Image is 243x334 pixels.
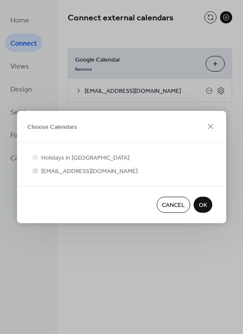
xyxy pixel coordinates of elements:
[199,201,207,210] span: OK
[162,201,185,210] span: Cancel
[41,154,129,163] span: Holidays in [GEOGRAPHIC_DATA]
[41,167,138,176] span: [EMAIL_ADDRESS][DOMAIN_NAME]
[194,197,212,213] button: OK
[157,197,190,213] button: Cancel
[27,123,77,132] span: Choose Calendars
